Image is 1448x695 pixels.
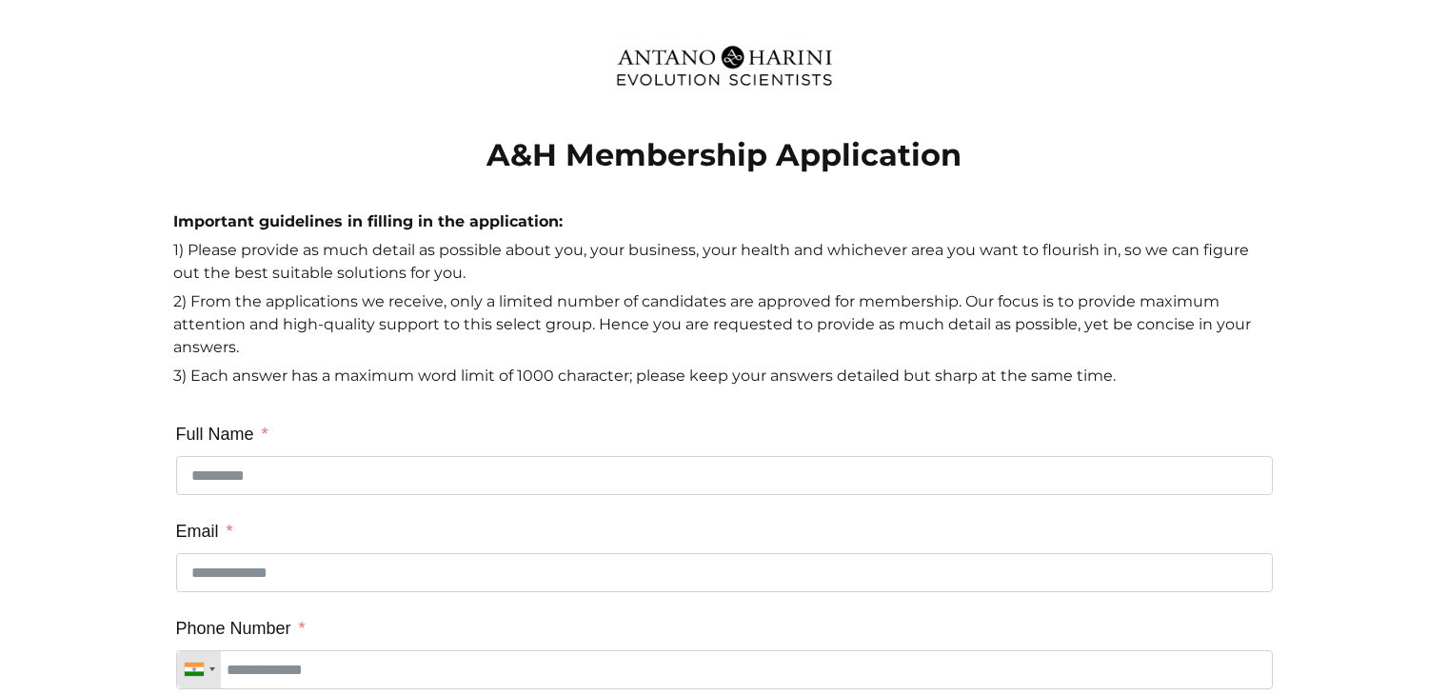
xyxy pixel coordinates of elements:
[176,514,233,548] label: Email
[176,650,1273,689] input: Phone Number
[173,239,1276,290] p: 1) Please provide as much detail as possible about you, your business, your health and whichever ...
[176,611,306,645] label: Phone Number
[173,365,1276,393] p: 3) Each answer has a maximum word limit of 1000 character; please keep your answers detailed but ...
[176,417,268,451] label: Full Name
[176,553,1273,592] input: Email
[177,651,221,688] div: Telephone country code
[173,212,563,230] strong: Important guidelines in filling in the application:
[486,136,962,173] strong: A&H Membership Application
[173,290,1276,365] p: 2) From the applications we receive, only a limited number of candidates are approved for members...
[606,33,843,98] img: Evolution-Scientist (2)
